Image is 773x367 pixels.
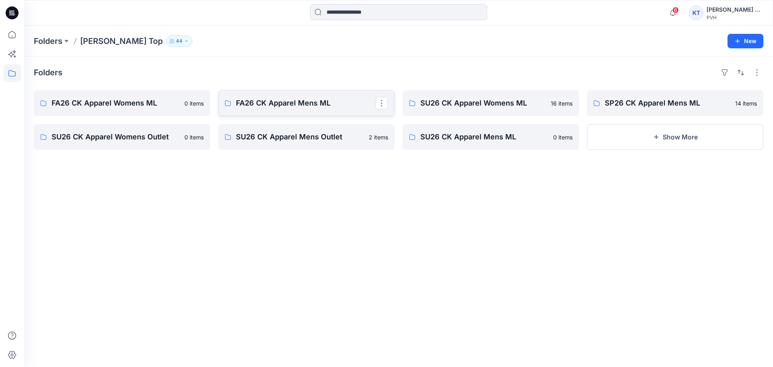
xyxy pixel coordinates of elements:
p: [PERSON_NAME] Top [80,35,163,47]
p: 14 items [735,99,757,108]
a: SP26 CK Apparel Mens ML14 items [587,90,763,116]
p: SU26 CK Apparel Mens Outlet [236,131,364,143]
a: SU26 CK Apparel Womens ML16 items [403,90,579,116]
p: 0 items [184,133,204,141]
p: 2 items [369,133,388,141]
a: Folders [34,35,62,47]
p: 44 [176,37,182,46]
a: FA26 CK Apparel Mens ML [218,90,395,116]
div: PVH [707,15,763,21]
p: SU26 CK Apparel Womens ML [420,97,546,109]
button: Show More [587,124,763,150]
p: 0 items [553,133,573,141]
div: [PERSON_NAME] Top [PERSON_NAME] Top [707,5,763,15]
button: 44 [166,35,192,47]
div: KT [689,6,703,20]
a: SU26 CK Apparel Mens Outlet2 items [218,124,395,150]
p: SP26 CK Apparel Mens ML [605,97,730,109]
span: 6 [672,7,679,13]
p: SU26 CK Apparel Mens ML [420,131,548,143]
p: SU26 CK Apparel Womens Outlet [52,131,180,143]
p: FA26 CK Apparel Mens ML [236,97,375,109]
p: 16 items [551,99,573,108]
button: New [728,34,763,48]
h4: Folders [34,68,62,77]
p: 0 items [184,99,204,108]
p: FA26 CK Apparel Womens ML [52,97,180,109]
a: FA26 CK Apparel Womens ML0 items [34,90,210,116]
a: SU26 CK Apparel Womens Outlet0 items [34,124,210,150]
a: SU26 CK Apparel Mens ML0 items [403,124,579,150]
